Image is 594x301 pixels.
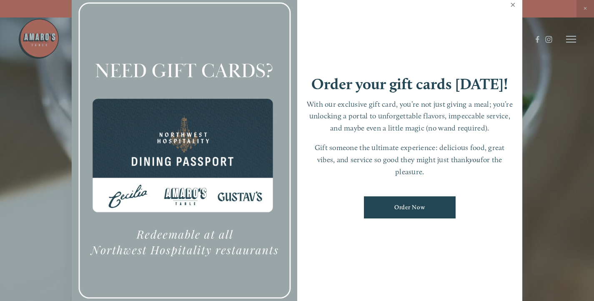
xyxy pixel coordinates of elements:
[306,98,514,134] p: With our exclusive gift card, you’re not just giving a meal; you’re unlocking a portal to unforge...
[469,155,481,164] em: you
[364,196,456,218] a: Order Now
[306,142,514,178] p: Gift someone the ultimate experience: delicious food, great vibes, and service so good they might...
[311,76,508,92] h1: Order your gift cards [DATE]!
